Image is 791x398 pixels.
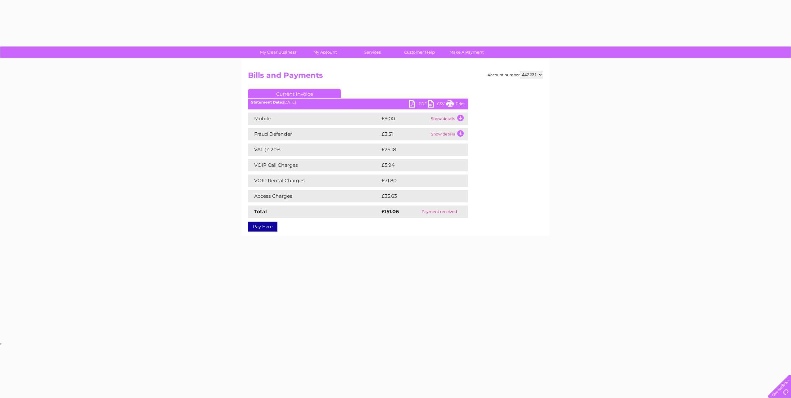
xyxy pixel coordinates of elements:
[394,46,445,58] a: Customer Help
[248,71,543,83] h2: Bills and Payments
[248,128,380,140] td: Fraud Defender
[411,206,468,218] td: Payment received
[380,128,429,140] td: £3.51
[300,46,351,58] a: My Account
[446,100,465,109] a: Print
[248,100,468,104] div: [DATE]
[253,46,304,58] a: My Clear Business
[380,190,455,202] td: £35.63
[254,209,267,214] strong: Total
[248,159,380,171] td: VOIP Call Charges
[248,113,380,125] td: Mobile
[429,128,468,140] td: Show details
[380,175,455,187] td: £71.80
[248,190,380,202] td: Access Charges
[380,159,454,171] td: £5.94
[248,222,277,232] a: Pay Here
[248,89,341,98] a: Current Invoice
[441,46,492,58] a: Make A Payment
[428,100,446,109] a: CSV
[251,100,283,104] b: Statement Date:
[248,175,380,187] td: VOIP Rental Charges
[380,113,429,125] td: £9.00
[382,209,399,214] strong: £151.06
[429,113,468,125] td: Show details
[409,100,428,109] a: PDF
[380,144,455,156] td: £25.18
[347,46,398,58] a: Services
[248,144,380,156] td: VAT @ 20%
[488,71,543,78] div: Account number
